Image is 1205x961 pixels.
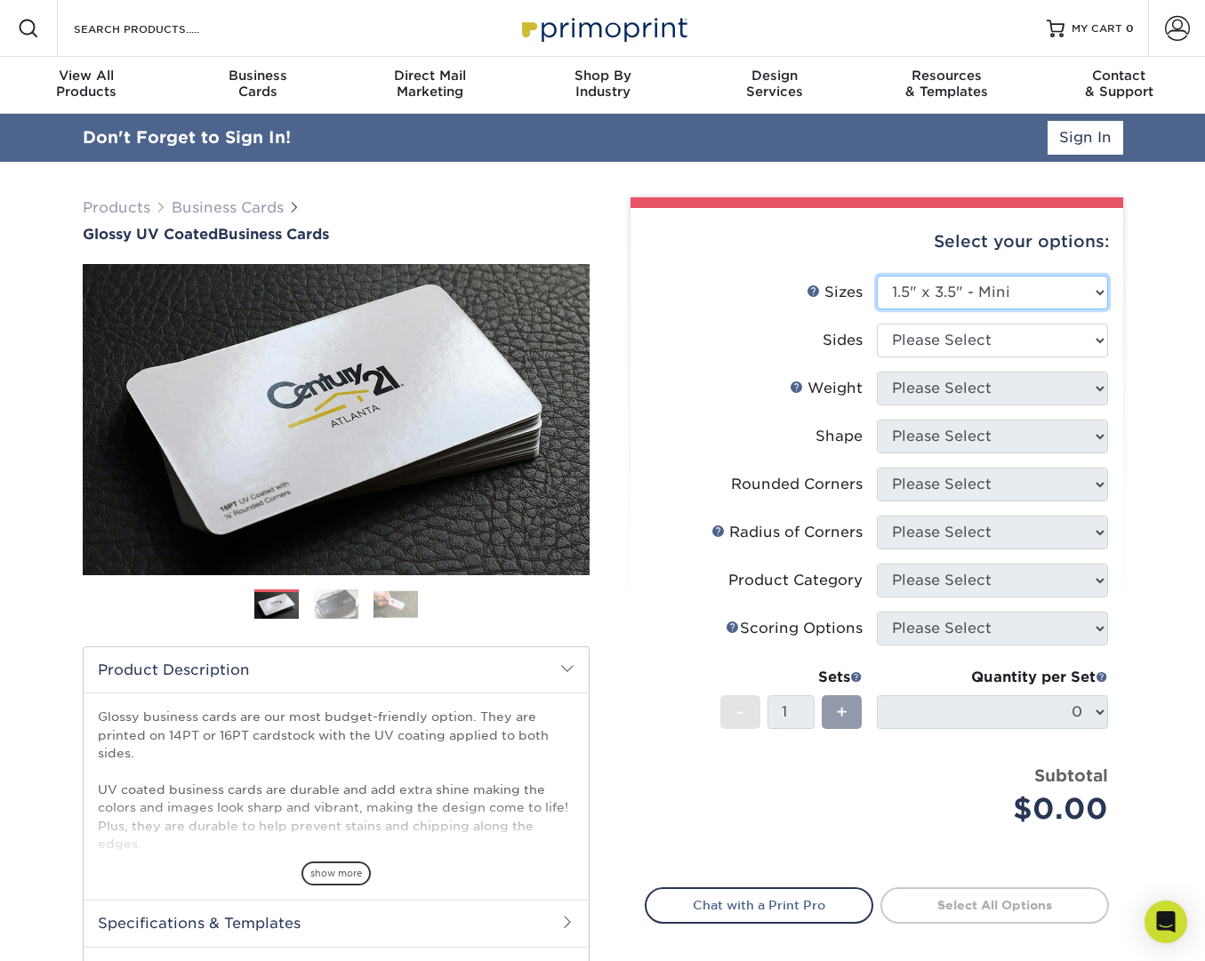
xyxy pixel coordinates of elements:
[83,199,150,216] a: Products
[83,226,590,243] h1: Business Cards
[1072,21,1122,36] span: MY CART
[254,583,299,628] img: Business Cards 01
[645,887,873,923] a: Chat with a Print Pro
[1032,57,1205,114] a: Contact& Support
[1032,68,1205,84] span: Contact
[731,474,863,495] div: Rounded Corners
[72,18,245,39] input: SEARCH PRODUCTS.....
[83,125,291,150] div: Don't Forget to Sign In!
[728,570,863,591] div: Product Category
[173,57,345,114] a: BusinessCards
[1048,121,1123,155] a: Sign In
[1034,765,1108,785] strong: Subtotal
[823,330,863,351] div: Sides
[711,522,863,543] div: Radius of Corners
[514,9,692,47] img: Primoprint
[807,282,863,303] div: Sizes
[726,618,863,639] div: Scoring Options
[1145,901,1187,943] div: Open Intercom Messenger
[84,900,589,946] h2: Specifications & Templates
[83,166,590,673] img: Glossy UV Coated 01
[790,378,863,399] div: Weight
[877,667,1108,688] div: Quantity per Set
[98,708,574,943] p: Glossy business cards are our most budget-friendly option. They are printed on 14PT or 16PT cards...
[314,589,358,620] img: Business Cards 02
[736,699,744,725] span: -
[645,208,1109,276] div: Select your options:
[517,68,689,100] div: Industry
[1126,22,1134,35] span: 0
[688,68,861,84] span: Design
[1032,68,1205,100] div: & Support
[374,590,418,618] img: Business Cards 03
[861,68,1033,100] div: & Templates
[344,68,517,84] span: Direct Mail
[301,861,371,885] span: show more
[83,226,218,243] span: Glossy UV Coated
[83,226,590,243] a: Glossy UV CoatedBusiness Cards
[84,647,589,693] h2: Product Description
[344,68,517,100] div: Marketing
[517,57,689,114] a: Shop ByIndustry
[173,68,345,100] div: Cards
[172,199,284,216] a: Business Cards
[815,426,863,447] div: Shape
[173,68,345,84] span: Business
[836,699,848,725] span: +
[688,68,861,100] div: Services
[861,57,1033,114] a: Resources& Templates
[861,68,1033,84] span: Resources
[517,68,689,84] span: Shop By
[344,57,517,114] a: Direct MailMarketing
[890,788,1108,830] div: $0.00
[688,57,861,114] a: DesignServices
[880,887,1109,923] a: Select All Options
[720,667,863,688] div: Sets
